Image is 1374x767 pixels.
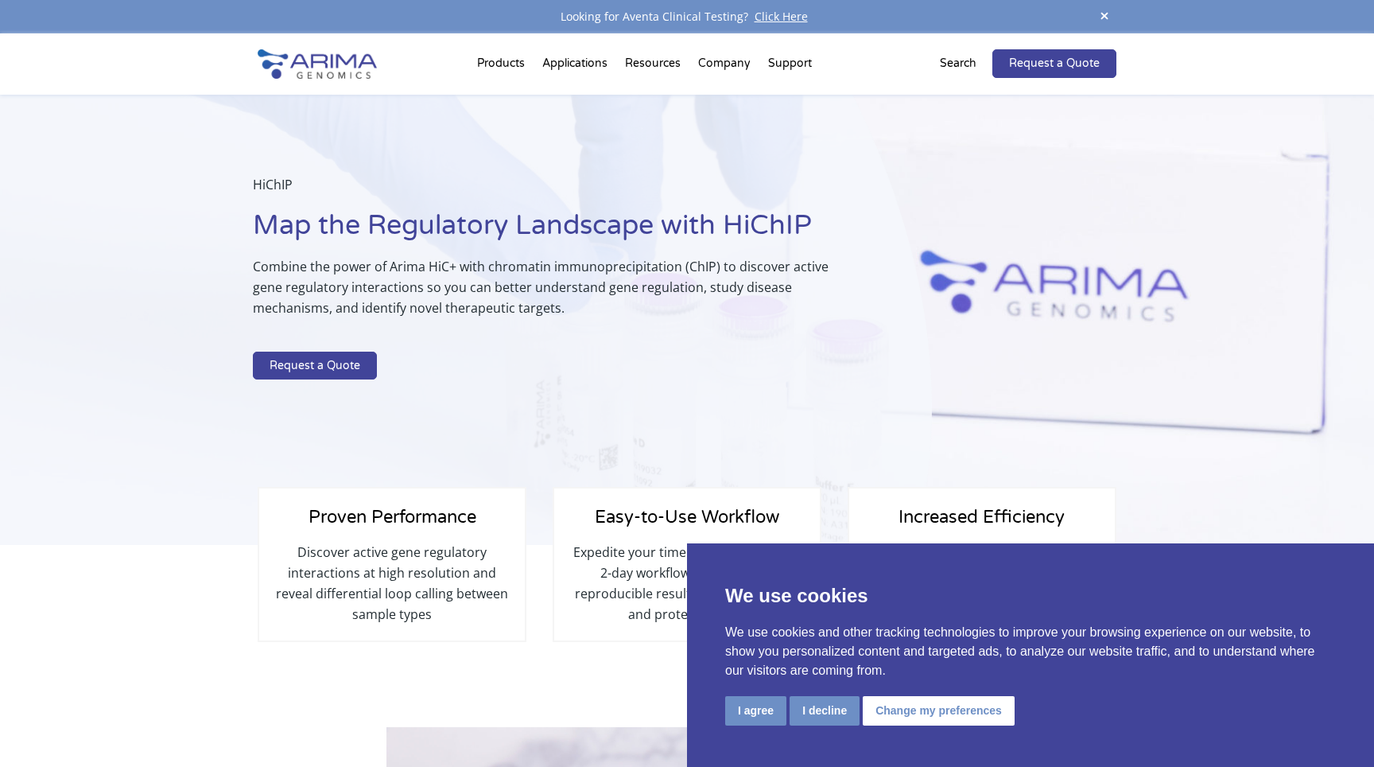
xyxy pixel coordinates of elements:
a: Request a Quote [992,49,1116,78]
p: Search [940,53,976,74]
p: Detect high-resolution interactions with reduced sequencing depth and combine ChIP and Hi-C exper... [865,542,1099,625]
p: Expedite your time to results with our 2-day workflow and generate reproducible results across ce... [570,542,804,625]
p: HiChIP [253,174,852,208]
span: Increased Efficiency [899,507,1065,528]
p: Combine the power of Arima HiC+ with chromatin immunoprecipitation (ChIP) to discover active gene... [253,256,852,331]
h1: Map the Regulatory Landscape with HiChIP [253,208,852,256]
button: Change my preferences [863,696,1015,726]
a: Request a Quote [253,352,377,380]
span: Proven Performance [309,507,476,528]
p: We use cookies [725,582,1336,610]
p: We use cookies and other tracking technologies to improve your browsing experience on our website... [725,623,1336,680]
img: Arima-Genomics-logo [258,49,377,79]
span: Easy-to-Use Workflow [595,507,779,528]
a: Click Here [748,9,814,24]
button: I agree [725,696,786,726]
div: Looking for Aventa Clinical Testing? [258,6,1116,27]
button: I decline [790,696,860,726]
p: Discover active gene regulatory interactions at high resolution and reveal differential loop call... [275,542,509,625]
